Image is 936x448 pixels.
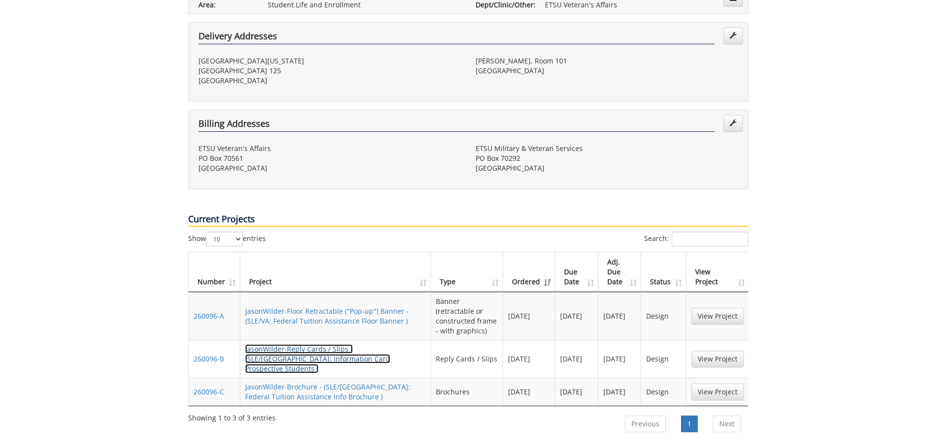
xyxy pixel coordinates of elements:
[431,340,503,378] td: Reply Cards / Slips
[641,340,686,378] td: Design
[199,56,461,66] p: [GEOGRAPHIC_DATA][US_STATE]
[206,232,243,246] select: Showentries
[691,308,744,325] a: View Project
[625,416,666,432] a: Previous
[188,232,266,246] label: Show entries
[713,416,741,432] a: Next
[431,252,503,292] th: Type: activate to sort column ascending
[476,66,738,76] p: [GEOGRAPHIC_DATA]
[199,31,714,44] h4: Delivery Addresses
[723,28,743,44] a: Edit Addresses
[476,163,738,173] p: [GEOGRAPHIC_DATA]
[555,252,598,292] th: Due Date: activate to sort column ascending
[503,340,555,378] td: [DATE]
[189,252,240,292] th: Number: activate to sort column ascending
[199,163,461,173] p: [GEOGRAPHIC_DATA]
[476,56,738,66] p: [PERSON_NAME], Room 101
[598,378,642,406] td: [DATE]
[641,252,686,292] th: Status: activate to sort column ascending
[188,409,276,423] div: Showing 1 to 3 of 3 entries
[431,292,503,340] td: Banner (retractable or constructed frame - with graphics)
[503,252,555,292] th: Ordered: activate to sort column ascending
[555,340,598,378] td: [DATE]
[431,378,503,406] td: Brochures
[194,311,224,321] a: 260096-A
[476,153,738,163] p: PO Box 70292
[691,384,744,400] a: View Project
[555,378,598,406] td: [DATE]
[245,382,410,401] a: JasonWilder-Brochure - (SLE/[GEOGRAPHIC_DATA]: Federal Tuition Assistance Info Brochure )
[199,119,714,132] h4: Billing Addresses
[641,378,686,406] td: Design
[476,144,738,153] p: ETSU Military & Veteran Services
[598,252,642,292] th: Adj. Due Date: activate to sort column ascending
[245,306,409,326] a: JasonWilder-Floor Retractable ("Pop-up") Banner - (SLE/VA: Federal Tuition Assistance Floor Banner )
[555,292,598,340] td: [DATE]
[240,252,431,292] th: Project: activate to sort column ascending
[641,292,686,340] td: Design
[199,144,461,153] p: ETSU Veteran's Affairs
[672,232,748,246] input: Search:
[188,213,748,227] p: Current Projects
[245,344,390,373] a: JasonWilder-Reply Cards / Slips - (SLE/[GEOGRAPHIC_DATA]: Information Card Prospective Students )
[503,378,555,406] td: [DATE]
[686,252,749,292] th: View Project: activate to sort column ascending
[681,416,698,432] a: 1
[691,351,744,367] a: View Project
[199,76,461,86] p: [GEOGRAPHIC_DATA]
[199,66,461,76] p: [GEOGRAPHIC_DATA] 125
[644,232,748,246] label: Search:
[503,292,555,340] td: [DATE]
[194,354,224,363] a: 260096-B
[199,153,461,163] p: PO Box 70561
[723,115,743,132] a: Edit Addresses
[598,340,642,378] td: [DATE]
[598,292,642,340] td: [DATE]
[194,387,224,396] a: 260096-C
